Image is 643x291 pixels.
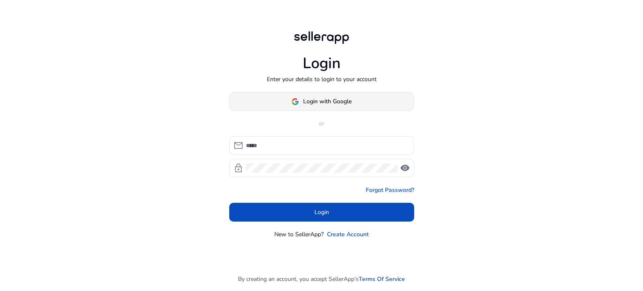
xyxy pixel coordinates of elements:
[274,230,324,239] p: New to SellerApp?
[229,119,414,128] p: or
[327,230,369,239] a: Create Account
[233,163,243,173] span: lock
[303,54,341,72] h1: Login
[229,203,414,222] button: Login
[233,140,243,151] span: mail
[267,75,377,84] p: Enter your details to login to your account
[314,208,329,217] span: Login
[291,98,299,105] img: google-logo.svg
[400,163,410,173] span: visibility
[303,97,352,106] span: Login with Google
[366,186,414,194] a: Forgot Password?
[359,275,405,283] a: Terms Of Service
[229,92,414,111] button: Login with Google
